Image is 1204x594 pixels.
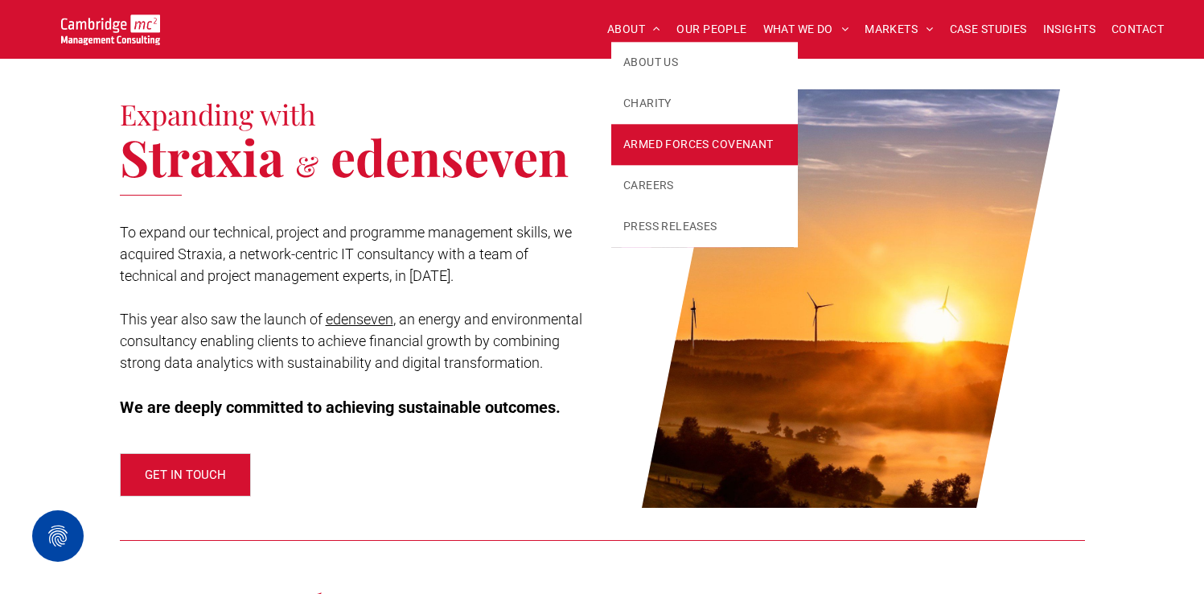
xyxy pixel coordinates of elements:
[623,177,674,194] span: CAREERS
[668,17,754,42] a: OUR PEOPLE
[623,136,774,153] span: ARMED FORCES COVENANT
[326,311,393,328] a: edenseven
[857,17,941,42] a: MARKETS
[611,165,798,206] a: CAREERS
[295,146,318,184] span: &
[617,89,1085,508] a: Our Foundation | About | Cambridge Management Consulting
[623,95,672,112] span: CHARITY
[611,83,798,124] a: CHARITY
[607,17,661,42] span: ABOUT
[942,17,1035,42] a: CASE STUDIES
[120,398,561,417] span: We are deeply committed to achieving sustainable outcomes.
[755,17,857,42] a: WHAT WE DO
[1103,17,1172,42] a: CONTACT
[599,17,669,42] a: ABOUT
[623,218,717,235] span: PRESS RELEASES
[331,123,569,190] span: edenseven
[611,42,798,83] a: ABOUT US
[61,17,160,34] a: Your Business Transformed | Cambridge Management Consulting
[623,54,678,71] span: ABOUT US
[120,453,251,497] a: GET IN TOUCH
[145,455,226,495] span: GET IN TOUCH
[120,224,572,284] span: To expand our technical, project and programme management skills, we acquired Straxia, a network-...
[120,311,582,371] span: , an energy and environmental consultancy enabling clients to achieve financial growth by combini...
[120,311,323,328] span: This year also saw the launch of
[120,95,316,133] span: Expanding with
[1035,17,1103,42] a: INSIGHTS
[120,123,284,190] span: Straxia
[611,124,798,165] a: ARMED FORCES COVENANT
[61,14,160,45] img: Go to Homepage
[611,206,798,247] a: PRESS RELEASES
